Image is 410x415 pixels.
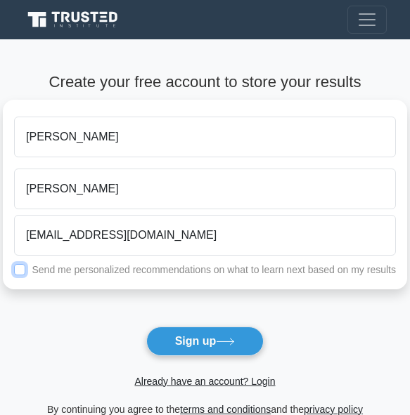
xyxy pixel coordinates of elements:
label: Send me personalized recommendations on what to learn next based on my results [32,264,396,275]
a: terms and conditions [180,404,271,415]
input: First name [14,117,396,157]
h4: Create your free account to store your results [3,73,407,92]
input: Last name [14,169,396,209]
button: Toggle navigation [347,6,387,34]
input: Email [14,215,396,256]
a: Already have an account? Login [134,376,275,387]
a: privacy policy [304,404,363,415]
button: Sign up [146,327,264,356]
